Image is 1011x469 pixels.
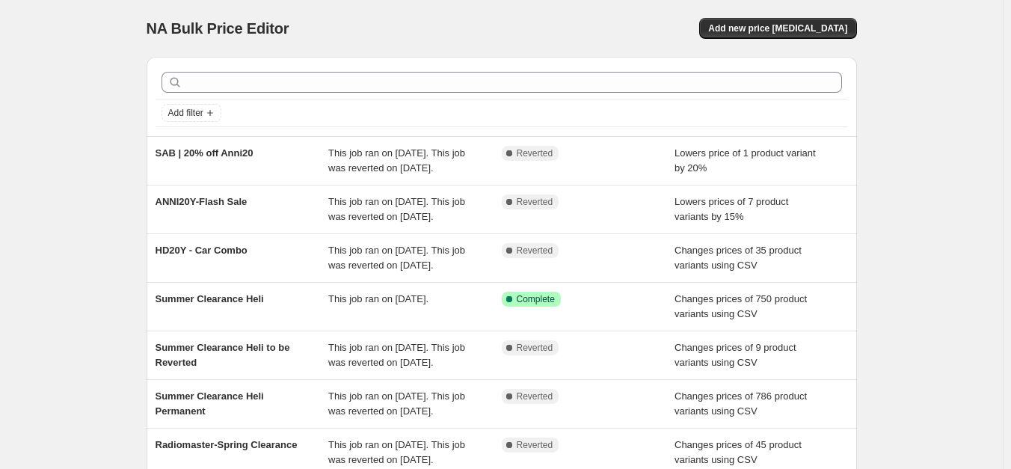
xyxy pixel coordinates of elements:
[517,245,553,257] span: Reverted
[517,293,555,305] span: Complete
[328,245,465,271] span: This job ran on [DATE]. This job was reverted on [DATE].
[328,293,428,304] span: This job ran on [DATE].
[699,18,856,39] button: Add new price [MEDICAL_DATA]
[674,147,816,174] span: Lowers price of 1 product variant by 20%
[674,390,807,417] span: Changes prices of 786 product variants using CSV
[328,390,465,417] span: This job ran on [DATE]. This job was reverted on [DATE].
[156,245,248,256] span: HD20Y - Car Combo
[156,196,248,207] span: ANNI20Y-Flash Sale
[328,342,465,368] span: This job ran on [DATE]. This job was reverted on [DATE].
[708,22,847,34] span: Add new price [MEDICAL_DATA]
[517,342,553,354] span: Reverted
[517,147,553,159] span: Reverted
[328,439,465,465] span: This job ran on [DATE]. This job was reverted on [DATE].
[674,439,802,465] span: Changes prices of 45 product variants using CSV
[517,196,553,208] span: Reverted
[674,293,807,319] span: Changes prices of 750 product variants using CSV
[156,342,290,368] span: Summer Clearance Heli to be Reverted
[674,196,788,222] span: Lowers prices of 7 product variants by 15%
[168,107,203,119] span: Add filter
[147,20,289,37] span: NA Bulk Price Editor
[156,293,264,304] span: Summer Clearance Heli
[328,196,465,222] span: This job ran on [DATE]. This job was reverted on [DATE].
[517,390,553,402] span: Reverted
[156,147,253,159] span: SAB | 20% off Anni20
[156,439,298,450] span: Radiomaster-Spring Clearance
[674,342,796,368] span: Changes prices of 9 product variants using CSV
[162,104,221,122] button: Add filter
[328,147,465,174] span: This job ran on [DATE]. This job was reverted on [DATE].
[674,245,802,271] span: Changes prices of 35 product variants using CSV
[156,390,264,417] span: Summer Clearance Heli Permanent
[517,439,553,451] span: Reverted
